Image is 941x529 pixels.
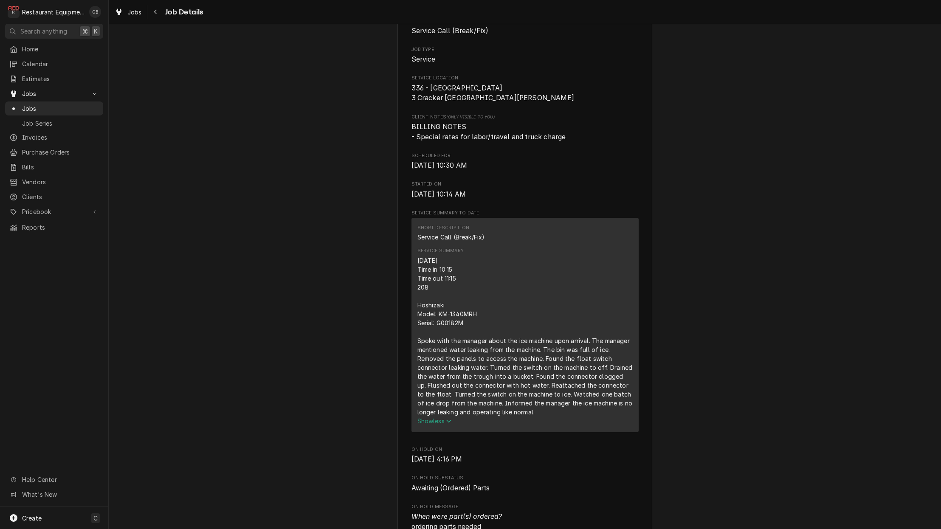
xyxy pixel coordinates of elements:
span: On Hold On [411,446,639,453]
span: Awaiting (Ordered) Parts [411,484,490,492]
div: GB [89,6,101,18]
span: Job Type [411,46,639,53]
div: Service Type [411,17,639,36]
div: R [8,6,20,18]
a: Job Series [5,116,103,130]
a: Go to Help Center [5,473,103,487]
div: Restaurant Equipment Diagnostics [22,8,85,17]
span: [DATE] 10:14 AM [411,190,466,198]
span: Job Details [163,6,203,18]
a: Calendar [5,57,103,71]
span: On Hold SubStatus [411,475,639,481]
span: Started On [411,189,639,200]
span: On Hold SubStatus [411,483,639,493]
span: Job Type [411,54,639,65]
span: Scheduled For [411,152,639,159]
div: Scheduled For [411,152,639,171]
span: Home [22,45,99,53]
span: (Only Visible to You) [446,115,494,119]
a: Clients [5,190,103,204]
span: Help Center [22,475,98,484]
button: Search anything⌘K [5,24,103,39]
span: Started On [411,181,639,188]
span: Jobs [127,8,142,17]
span: K [94,27,98,36]
span: Service Type [411,26,639,36]
a: Bills [5,160,103,174]
div: [object Object] [411,114,639,142]
span: Show less [417,417,452,425]
div: Service Location [411,75,639,103]
span: On Hold On [411,454,639,464]
span: [DATE] 10:30 AM [411,161,467,169]
span: Service Call (Break/Fix) [411,27,489,35]
div: Short Description [417,225,470,231]
a: Go to What's New [5,487,103,501]
span: Job Series [22,119,99,128]
div: Job Type [411,46,639,65]
span: C [93,514,98,523]
div: Service Summary To Date [411,210,639,436]
a: Reports [5,220,103,234]
a: Go to Pricebook [5,205,103,219]
a: Invoices [5,130,103,144]
span: Search anything [20,27,67,36]
a: Jobs [111,5,145,19]
span: What's New [22,490,98,499]
button: Navigate back [149,5,163,19]
span: Calendar [22,59,99,68]
i: When were part(s) ordered? [411,512,502,521]
span: 336 - [GEOGRAPHIC_DATA] 3 Cracker [GEOGRAPHIC_DATA][PERSON_NAME] [411,84,574,102]
div: Gary Beaver's Avatar [89,6,101,18]
span: Reports [22,223,99,232]
span: [object Object] [411,122,639,142]
span: Invoices [22,133,99,142]
span: Estimates [22,74,99,83]
span: Service [411,55,436,63]
span: Create [22,515,42,522]
div: Service Call (Break/Fix) [417,233,485,242]
span: Jobs [22,104,99,113]
span: Bills [22,163,99,172]
span: Clients [22,192,99,201]
div: Service Summary [417,248,464,254]
div: On Hold SubStatus [411,475,639,493]
span: Purchase Orders [22,148,99,157]
span: Vendors [22,177,99,186]
span: Service Location [411,75,639,82]
a: Estimates [5,72,103,86]
div: On Hold On [411,446,639,464]
a: Go to Jobs [5,87,103,101]
a: Jobs [5,101,103,115]
span: Pricebook [22,207,86,216]
span: On Hold Message [411,504,639,510]
span: BILLING NOTES - Special rates for labor/travel and truck charge [411,123,566,141]
div: [DATE] Time in 10:15 Time out 11:15 208 Hoshizaki Model: KM-1340MRH Serial: G00182M Spoke with th... [417,256,633,416]
div: Restaurant Equipment Diagnostics's Avatar [8,6,20,18]
span: Service Summary To Date [411,210,639,217]
a: Purchase Orders [5,145,103,159]
a: Home [5,42,103,56]
span: Scheduled For [411,160,639,171]
button: Showless [417,416,633,425]
div: Service Summary [411,218,639,436]
span: [DATE] 4:16 PM [411,455,462,463]
a: Vendors [5,175,103,189]
span: Service Location [411,83,639,103]
div: Started On [411,181,639,199]
span: ⌘ [82,27,88,36]
span: Client Notes [411,114,639,121]
span: Jobs [22,89,86,98]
